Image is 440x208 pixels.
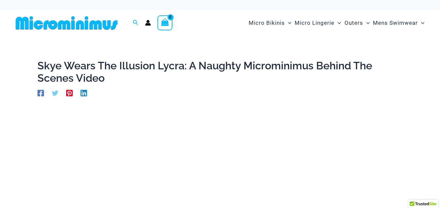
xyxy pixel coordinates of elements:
a: Micro BikinisMenu ToggleMenu Toggle [247,13,293,33]
nav: Site Navigation [246,12,427,34]
span: Menu Toggle [285,15,291,31]
span: Mens Swimwear [373,15,418,31]
span: Menu Toggle [418,15,424,31]
a: Linkedin [81,89,87,96]
h1: Skye Wears The Illusion Lycra: A Naughty Microminimus Behind The Scenes Video [37,60,403,85]
a: Search icon link [133,19,139,27]
a: Facebook [37,89,44,96]
a: Twitter [52,89,58,96]
a: Pinterest [66,89,73,96]
img: MM SHOP LOGO FLAT [13,16,120,30]
a: Mens SwimwearMenu ToggleMenu Toggle [371,13,426,33]
a: OutersMenu ToggleMenu Toggle [343,13,371,33]
span: Menu Toggle [334,15,341,31]
span: Micro Lingerie [295,15,334,31]
span: Outers [345,15,363,31]
span: Micro Bikinis [249,15,285,31]
span: Menu Toggle [363,15,370,31]
a: Micro LingerieMenu ToggleMenu Toggle [293,13,343,33]
a: Account icon link [145,20,151,26]
a: View Shopping Cart, empty [157,15,172,30]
